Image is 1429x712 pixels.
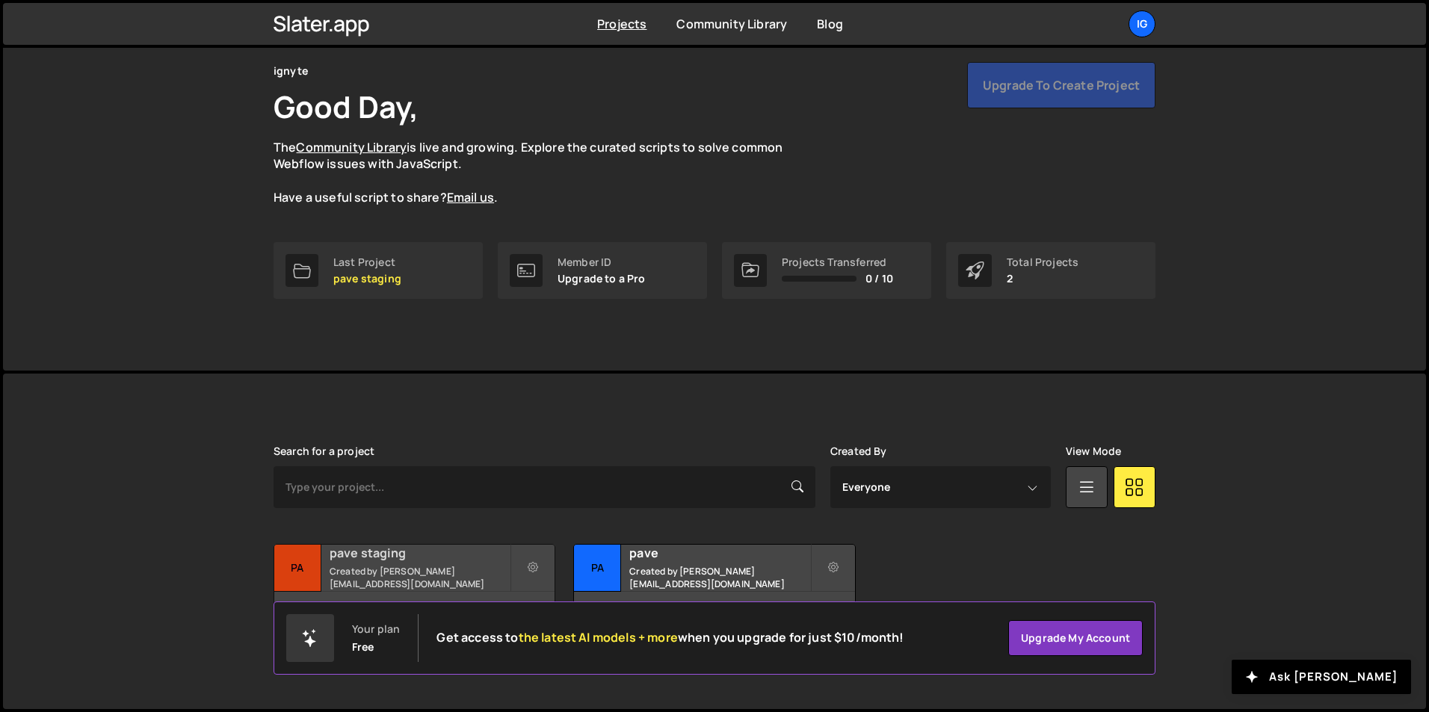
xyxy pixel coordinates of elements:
[519,629,678,646] span: the latest AI models + more
[330,565,510,590] small: Created by [PERSON_NAME][EMAIL_ADDRESS][DOMAIN_NAME]
[676,16,787,32] a: Community Library
[1008,620,1143,656] a: Upgrade my account
[865,273,893,285] span: 0 / 10
[352,623,400,635] div: Your plan
[1066,445,1121,457] label: View Mode
[333,273,401,285] p: pave staging
[274,466,815,508] input: Type your project...
[1129,10,1155,37] a: ig
[274,544,555,637] a: pa pave staging Created by [PERSON_NAME][EMAIL_ADDRESS][DOMAIN_NAME] 11 pages, last updated by [D...
[574,545,621,592] div: pa
[436,631,904,645] h2: Get access to when you upgrade for just $10/month!
[296,139,407,155] a: Community Library
[274,592,555,637] div: 11 pages, last updated by [DATE]
[274,242,483,299] a: Last Project pave staging
[330,545,510,561] h2: pave staging
[447,189,494,205] a: Email us
[1232,660,1411,694] button: Ask [PERSON_NAME]
[574,592,854,637] div: 5 pages, last updated by [DATE]
[629,545,809,561] h2: pave
[274,545,321,592] div: pa
[558,256,646,268] div: Member ID
[274,86,419,127] h1: Good Day,
[558,273,646,285] p: Upgrade to a Pro
[1007,273,1078,285] p: 2
[352,641,374,653] div: Free
[573,544,855,637] a: pa pave Created by [PERSON_NAME][EMAIL_ADDRESS][DOMAIN_NAME] 5 pages, last updated by [DATE]
[274,62,308,80] div: ignyte
[817,16,843,32] a: Blog
[597,16,646,32] a: Projects
[782,256,893,268] div: Projects Transferred
[274,139,812,206] p: The is live and growing. Explore the curated scripts to solve common Webflow issues with JavaScri...
[274,445,374,457] label: Search for a project
[830,445,887,457] label: Created By
[1007,256,1078,268] div: Total Projects
[629,565,809,590] small: Created by [PERSON_NAME][EMAIL_ADDRESS][DOMAIN_NAME]
[333,256,401,268] div: Last Project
